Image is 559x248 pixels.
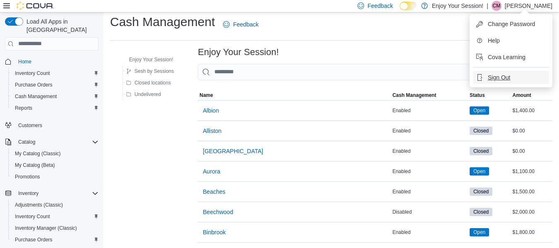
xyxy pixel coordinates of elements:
[12,103,98,113] span: Reports
[8,199,102,211] button: Adjustments (Classic)
[473,71,549,84] button: Sign Out
[12,200,66,210] a: Adjustments (Classic)
[12,235,98,245] span: Purchase Orders
[18,58,31,65] span: Home
[8,222,102,234] button: Inventory Manager (Classic)
[391,166,468,176] div: Enabled
[203,147,263,155] span: [GEOGRAPHIC_DATA]
[23,17,98,34] span: Load All Apps in [GEOGRAPHIC_DATA]
[391,106,468,116] div: Enabled
[8,148,102,159] button: My Catalog (Classic)
[15,162,55,169] span: My Catalog (Beta)
[12,103,36,113] a: Reports
[220,16,262,33] a: Feedback
[8,159,102,171] button: My Catalog (Beta)
[391,90,468,100] button: Cash Management
[203,188,225,196] span: Beaches
[8,79,102,91] button: Purchase Orders
[18,122,42,129] span: Customers
[15,82,53,88] span: Purchase Orders
[12,223,98,233] span: Inventory Manager (Classic)
[12,80,98,90] span: Purchase Orders
[400,2,417,10] input: Dark Mode
[110,14,215,30] h1: Cash Management
[12,200,98,210] span: Adjustments (Classic)
[15,120,98,130] span: Customers
[488,20,535,28] span: Change Password
[12,212,98,222] span: Inventory Count
[198,64,552,80] input: This is a search bar. As you type, the results lower in the page will automatically filter.
[8,234,102,246] button: Purchase Orders
[432,1,484,11] p: Enjoy Your Session!
[12,80,56,90] a: Purchase Orders
[15,150,61,157] span: My Catalog (Classic)
[15,137,98,147] span: Catalog
[15,202,63,208] span: Adjustments (Classic)
[391,146,468,156] div: Enabled
[198,47,279,57] h3: Enjoy Your Session!
[473,229,485,236] span: Open
[511,187,552,197] div: $1,500.00
[15,225,77,231] span: Inventory Manager (Classic)
[15,105,32,111] span: Reports
[199,92,213,99] span: Name
[488,36,500,45] span: Help
[12,235,56,245] a: Purchase Orders
[511,90,552,100] button: Amount
[199,143,266,159] button: [GEOGRAPHIC_DATA]
[391,227,468,237] div: Enabled
[118,55,177,65] button: Enjoy Your Session!
[12,149,64,159] a: My Catalog (Classic)
[470,92,485,99] span: Status
[199,224,229,241] button: Binbrook
[123,89,164,99] button: Undelivered
[199,204,236,220] button: Beechwood
[203,127,221,135] span: Alliston
[15,173,40,180] span: Promotions
[2,188,102,199] button: Inventory
[492,1,501,11] div: Cynthia Martin
[12,160,98,170] span: My Catalog (Beta)
[18,190,38,197] span: Inventory
[473,208,489,216] span: Closed
[12,91,98,101] span: Cash Management
[12,172,43,182] a: Promotions
[473,107,485,114] span: Open
[470,188,492,196] span: Closed
[198,90,391,100] button: Name
[391,187,468,197] div: Enabled
[488,73,510,82] span: Sign Out
[15,57,35,67] a: Home
[17,2,54,10] img: Cova
[15,188,98,198] span: Inventory
[203,106,219,115] span: Albion
[12,149,98,159] span: My Catalog (Classic)
[2,55,102,67] button: Home
[8,67,102,79] button: Inventory Count
[511,166,552,176] div: $1,100.00
[470,228,489,236] span: Open
[15,70,50,77] span: Inventory Count
[233,20,258,29] span: Feedback
[487,1,488,11] p: |
[12,172,98,182] span: Promotions
[392,92,436,99] span: Cash Management
[123,66,177,76] button: Sesh by Sessions
[12,212,53,222] a: Inventory Count
[199,183,228,200] button: Beaches
[134,68,174,75] span: Sesh by Sessions
[511,106,552,116] div: $1,400.00
[473,34,549,47] button: Help
[505,1,552,11] p: [PERSON_NAME]
[8,91,102,102] button: Cash Management
[15,137,38,147] button: Catalog
[15,236,53,243] span: Purchase Orders
[493,1,501,11] span: CM
[15,93,57,100] span: Cash Management
[473,147,489,155] span: Closed
[12,68,98,78] span: Inventory Count
[199,102,222,119] button: Albion
[391,126,468,136] div: Enabled
[129,56,173,63] span: Enjoy Your Session!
